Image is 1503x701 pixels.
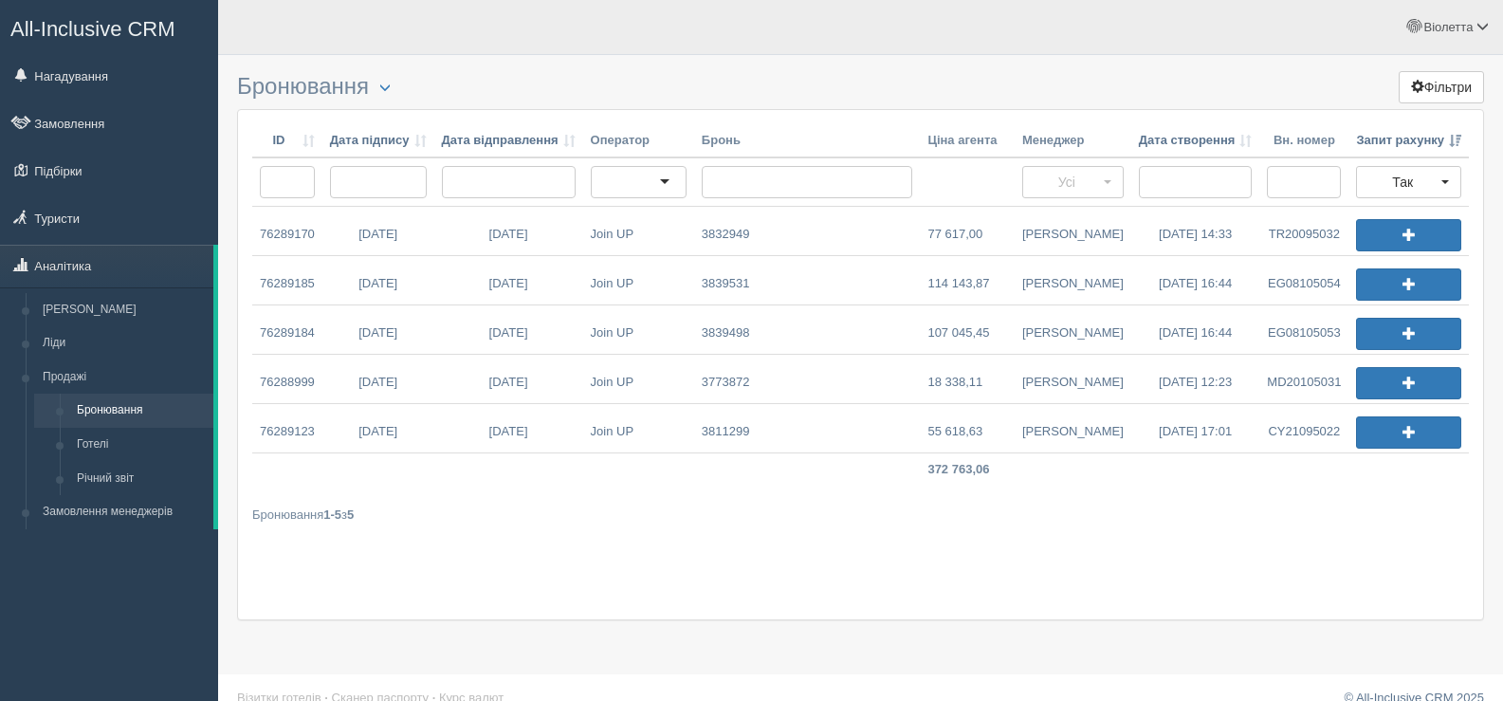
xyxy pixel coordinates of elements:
[68,428,213,462] a: Готелі
[1259,305,1348,354] a: EG08105053
[694,305,921,354] a: 3839498
[694,124,921,158] th: Бронь
[1015,404,1131,452] a: [PERSON_NAME]
[1015,124,1131,158] th: Менеджер
[1022,166,1124,198] button: Усі
[694,256,921,304] a: 3839531
[434,305,583,354] a: [DATE]
[260,132,315,150] a: ID
[583,404,694,452] a: Join UP
[237,74,1484,100] h3: Бронювання
[1368,173,1437,192] span: Так
[920,207,1012,255] a: 77 617,00
[920,256,1014,304] a: 114 143,87
[252,305,322,354] a: 76289184
[920,124,1014,158] th: Ціна агента
[252,207,322,255] a: 76289170
[1259,256,1348,304] a: EG08105054
[583,207,689,255] a: Join UP
[1015,256,1131,304] a: [PERSON_NAME]
[34,293,213,327] a: [PERSON_NAME]
[434,256,583,304] a: [DATE]
[1035,173,1099,192] span: Усі
[252,404,322,452] a: 76289123
[920,355,1014,403] a: 18 338,11
[1015,305,1131,354] a: [PERSON_NAME]
[252,355,322,403] a: 76288999
[252,256,322,304] a: 76289185
[68,462,213,496] a: Річний звіт
[1131,256,1260,304] a: [DATE] 16:44
[920,453,1014,487] td: 372 763,06
[434,207,583,255] a: [DATE]
[323,507,341,522] b: 1-5
[10,17,175,41] span: All-Inclusive CRM
[1015,207,1131,255] a: [PERSON_NAME]
[583,355,694,403] a: Join UP
[442,132,576,150] a: Дата відправлення
[920,404,1014,452] a: 55 618,63
[694,207,921,255] a: 3832949
[322,207,434,255] a: [DATE]
[322,404,434,452] a: [DATE]
[330,132,427,150] a: Дата підпису
[1131,404,1260,452] a: [DATE] 17:01
[34,360,213,395] a: Продажі
[1,1,217,53] a: All-Inclusive CRM
[434,355,583,403] a: [DATE]
[920,305,1014,354] a: 107 045,45
[434,404,583,452] a: [DATE]
[68,394,213,428] a: Бронювання
[583,256,694,304] a: Join UP
[347,507,354,522] b: 5
[1139,132,1253,150] a: Дата створення
[583,124,694,158] th: Оператор
[1356,132,1461,150] a: Запит рахунку
[34,495,213,529] a: Замовлення менеджерів
[322,305,434,354] a: [DATE]
[1399,71,1484,103] button: Фільтри
[1131,305,1260,354] a: [DATE] 16:44
[694,355,921,403] a: 3773872
[322,355,434,403] a: [DATE]
[322,256,434,304] a: [DATE]
[1015,355,1131,403] a: [PERSON_NAME]
[252,506,1469,524] div: Бронювання з
[1259,355,1348,403] a: MD20105031
[583,305,694,354] a: Join UP
[1356,166,1461,198] button: Так
[1131,355,1260,403] a: [DATE] 12:23
[34,326,213,360] a: Ліди
[1259,207,1348,255] a: TR20095032
[1259,124,1348,158] th: Вн. номер
[1131,207,1260,255] a: [DATE] 14:33
[1259,404,1348,452] a: CY21095022
[1423,20,1473,34] span: Віолетта
[694,404,921,452] a: 3811299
